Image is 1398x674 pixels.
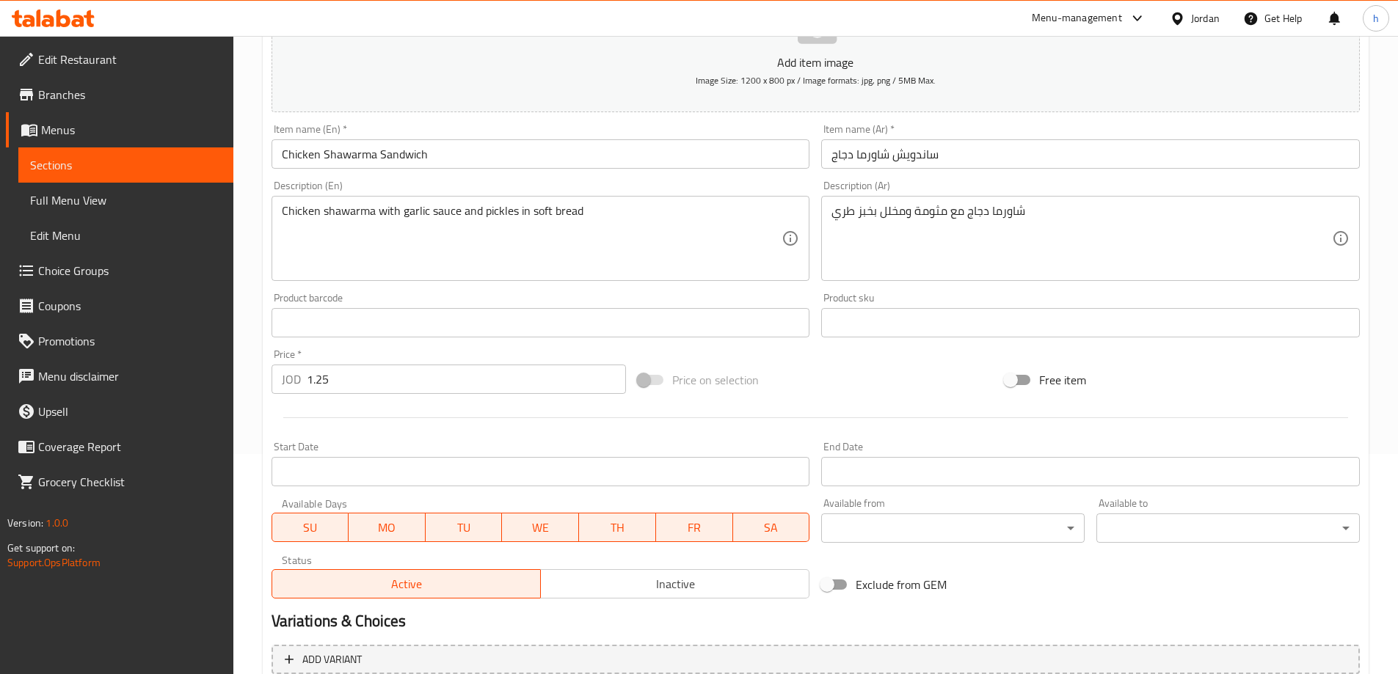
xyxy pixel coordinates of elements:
[272,610,1360,632] h2: Variations & Choices
[302,651,362,669] span: Add variant
[278,574,535,595] span: Active
[272,513,349,542] button: SU
[38,297,222,315] span: Coupons
[38,86,222,103] span: Branches
[579,513,656,542] button: TH
[6,112,233,147] a: Menus
[307,365,627,394] input: Please enter price
[38,262,222,279] span: Choice Groups
[45,513,68,532] span: 1.0.0
[294,54,1337,71] p: Add item image
[282,370,301,388] p: JOD
[272,569,541,598] button: Active
[30,191,222,209] span: Full Menu View
[547,574,804,595] span: Inactive
[508,517,573,538] span: WE
[6,359,233,394] a: Menu disclaimer
[38,367,222,385] span: Menu disclaimer
[38,473,222,491] span: Grocery Checklist
[821,308,1360,337] input: Please enter product sku
[1096,513,1360,543] div: ​
[18,147,233,183] a: Sections
[6,394,233,429] a: Upsell
[41,121,222,139] span: Menus
[7,513,43,532] span: Version:
[6,429,233,464] a: Coverage Report
[18,183,233,218] a: Full Menu View
[821,513,1085,543] div: ​
[585,517,650,538] span: TH
[733,513,810,542] button: SA
[38,403,222,420] span: Upsell
[502,513,579,542] button: WE
[272,139,810,169] input: Enter name En
[831,204,1332,274] textarea: شاورما دجاج مع مثومة ومخلل بخبز طري
[696,72,936,89] span: Image Size: 1200 x 800 px / Image formats: jpg, png / 5MB Max.
[856,576,947,593] span: Exclude from GEM
[432,517,497,538] span: TU
[30,227,222,244] span: Edit Menu
[38,332,222,350] span: Promotions
[6,464,233,499] a: Grocery Checklist
[1373,10,1379,26] span: h
[6,323,233,359] a: Promotions
[272,308,810,337] input: Please enter product barcode
[662,517,727,538] span: FR
[6,42,233,77] a: Edit Restaurant
[7,553,101,572] a: Support.OpsPlatform
[6,77,233,112] a: Branches
[1039,371,1086,389] span: Free item
[282,204,782,274] textarea: Chicken shawarma with garlic sauce and pickles in soft bread
[18,218,233,253] a: Edit Menu
[278,517,343,538] span: SU
[354,517,420,538] span: MO
[1032,10,1122,27] div: Menu-management
[672,371,759,389] span: Price on selection
[1191,10,1220,26] div: Jordan
[7,538,75,557] span: Get support on:
[6,253,233,288] a: Choice Groups
[30,156,222,174] span: Sections
[821,139,1360,169] input: Enter name Ar
[426,513,503,542] button: TU
[739,517,804,538] span: SA
[38,438,222,455] span: Coverage Report
[6,288,233,323] a: Coupons
[540,569,809,598] button: Inactive
[38,51,222,68] span: Edit Restaurant
[656,513,733,542] button: FR
[349,513,426,542] button: MO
